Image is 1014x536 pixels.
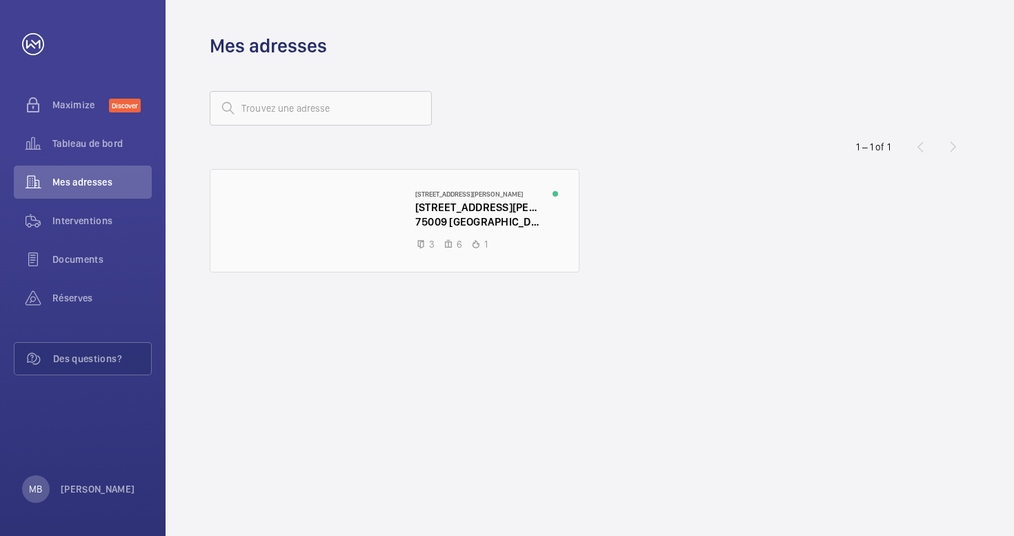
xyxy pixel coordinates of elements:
span: Documents [52,252,152,266]
input: Trouvez une adresse [210,91,432,126]
span: Réserves [52,291,152,305]
p: MB [29,482,42,496]
span: Des questions? [53,352,151,366]
div: 1 – 1 of 1 [856,140,891,154]
span: Maximize [52,98,109,112]
span: Tableau de bord [52,137,152,150]
span: Discover [109,99,141,112]
h1: Mes adresses [210,33,327,59]
span: Interventions [52,214,152,228]
p: [PERSON_NAME] [61,482,135,496]
span: Mes adresses [52,175,152,189]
